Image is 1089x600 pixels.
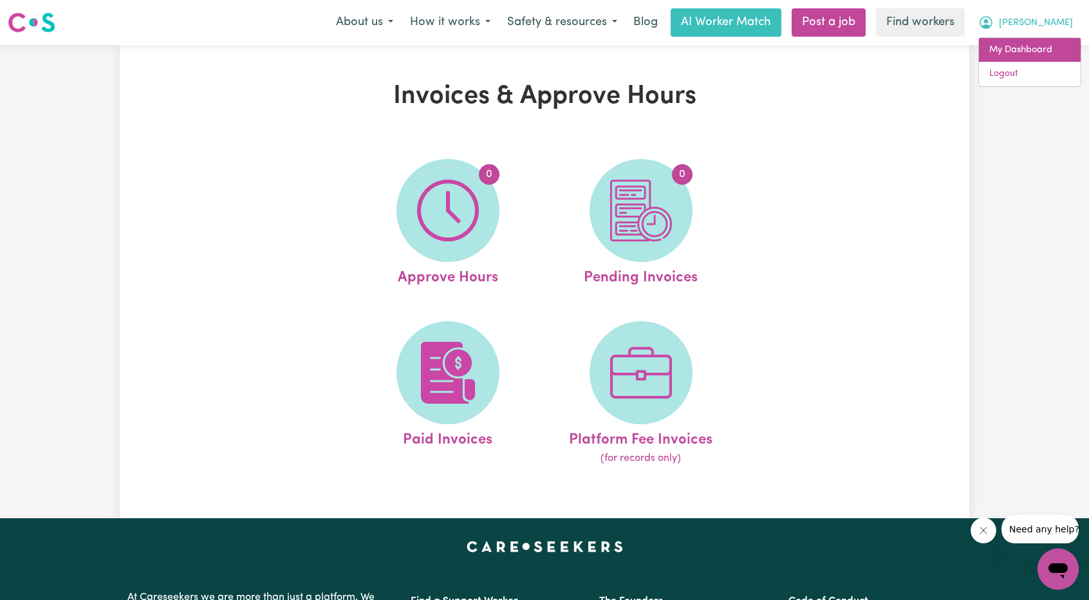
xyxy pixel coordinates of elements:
[978,37,1081,87] div: My Account
[269,81,820,112] h1: Invoices & Approve Hours
[398,262,498,289] span: Approve Hours
[600,451,681,466] span: (for records only)
[584,262,698,289] span: Pending Invoices
[979,62,1081,86] a: Logout
[979,38,1081,62] a: My Dashboard
[548,321,734,467] a: Platform Fee Invoices(for records only)
[402,9,499,36] button: How it works
[548,159,734,289] a: Pending Invoices
[970,9,1081,36] button: My Account
[403,424,492,451] span: Paid Invoices
[328,9,402,36] button: About us
[626,8,665,37] a: Blog
[8,9,78,19] span: Need any help?
[672,164,693,185] span: 0
[971,518,996,543] iframe: Close message
[499,9,626,36] button: Safety & resources
[1038,548,1079,590] iframe: Button to launch messaging window
[876,8,965,37] a: Find workers
[8,8,55,37] a: Careseekers logo
[8,11,55,34] img: Careseekers logo
[479,164,499,185] span: 0
[999,16,1073,30] span: [PERSON_NAME]
[355,321,541,467] a: Paid Invoices
[671,8,781,37] a: AI Worker Match
[792,8,866,37] a: Post a job
[355,159,541,289] a: Approve Hours
[467,541,623,552] a: Careseekers home page
[569,424,712,451] span: Platform Fee Invoices
[1001,515,1079,543] iframe: Message from company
